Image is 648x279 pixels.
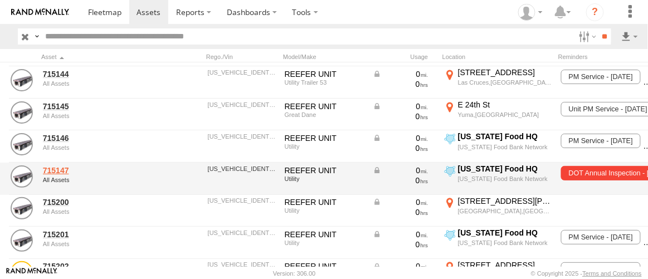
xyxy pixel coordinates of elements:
[285,69,365,79] div: REEFER UNIT
[43,101,151,111] a: 715145
[43,241,151,247] div: undefined
[285,143,365,150] div: Utility
[43,80,151,87] div: undefined
[531,270,642,277] div: © Copyright 2025 -
[458,100,552,110] div: E 24th St
[11,165,33,188] a: View Asset Details
[285,111,365,118] div: Great Dane
[208,69,277,76] div: 1UYVS25387U252730
[43,177,151,183] div: undefined
[458,228,552,238] div: [US_STATE] Food HQ
[43,144,151,151] div: undefined
[458,164,552,174] div: [US_STATE] Food HQ
[285,207,365,214] div: Utility
[285,239,365,246] div: Utility
[11,133,33,155] a: View Asset Details
[373,229,428,239] div: Data from Vehicle CANbus
[208,165,277,172] div: 1UYVS25327U096443
[561,230,640,244] span: PM Service - 11/15/2025
[32,28,41,45] label: Search Query
[586,3,604,21] i: ?
[285,165,365,175] div: REEFER UNIT
[373,133,428,143] div: Data from Vehicle CANbus
[373,69,428,79] div: Data from Vehicle CANbus
[458,196,552,206] div: [STREET_ADDRESS][PERSON_NAME]
[442,53,554,61] div: Location
[208,229,277,236] div: 1UYVS2535EU094707
[285,229,365,239] div: REEFER UNIT
[285,175,365,182] div: Utility
[285,197,365,207] div: REEFER UNIT
[43,133,151,143] a: 715146
[43,112,151,119] div: undefined
[561,262,640,277] span: PM Service - 11/15/2025
[43,208,151,215] div: undefined
[373,143,428,153] div: 0
[11,101,33,124] a: View Asset Details
[283,53,367,61] div: Model/Make
[442,228,554,258] label: Click to View Current Location
[285,133,365,143] div: REEFER UNIT
[41,53,153,61] div: Click to Sort
[285,261,365,271] div: REEFER UNIT
[285,101,365,111] div: REEFER UNIT
[208,101,277,108] div: 1GRAA0621CB703910
[208,133,277,140] div: 1UYVS253X7U096402
[43,261,151,271] a: 715202
[574,28,598,45] label: Search Filter Options
[371,53,438,61] div: Usage
[373,111,428,121] div: 0
[208,261,277,268] div: 1UYVS2535EU094716
[11,197,33,219] a: View Asset Details
[558,53,642,61] div: Reminders
[458,131,552,141] div: [US_STATE] Food HQ
[583,270,642,277] a: Terms and Conditions
[373,239,428,249] div: 0
[458,175,552,183] div: [US_STATE] Food Bank Network
[458,260,552,270] div: [STREET_ADDRESS]
[514,4,547,21] div: Jason Ham
[458,67,552,77] div: [STREET_ADDRESS]
[373,101,428,111] div: Data from Vehicle CANbus
[458,143,552,151] div: [US_STATE] Food Bank Network
[442,67,554,97] label: Click to View Current Location
[442,131,554,161] label: Click to View Current Location
[11,229,33,252] a: View Asset Details
[11,8,69,16] img: rand-logo.svg
[43,69,151,79] a: 715144
[11,69,33,91] a: View Asset Details
[43,229,151,239] a: 715201
[561,134,640,148] span: PM Service - 09/17/2025
[373,197,428,207] div: Data from Vehicle CANbus
[208,197,277,204] div: 1UYVS2538EU094709
[458,239,552,247] div: [US_STATE] Food Bank Network
[6,268,57,279] a: Visit our Website
[373,175,428,185] div: 0
[285,79,365,86] div: Utility Trailer 53
[458,207,552,215] div: [GEOGRAPHIC_DATA],[GEOGRAPHIC_DATA]
[442,164,554,194] label: Click to View Current Location
[442,196,554,226] label: Click to View Current Location
[373,79,428,89] div: 0
[620,28,639,45] label: Export results as...
[458,79,552,86] div: Las Cruces,[GEOGRAPHIC_DATA]
[561,70,640,84] span: PM Service - 09/17/2025
[373,261,428,271] div: Data from Vehicle CANbus
[43,165,151,175] a: 715147
[43,197,151,207] a: 715200
[442,100,554,130] label: Click to View Current Location
[273,270,315,277] div: Version: 306.00
[206,53,279,61] div: Rego./Vin
[373,207,428,217] div: 0
[458,111,552,119] div: Yuma,[GEOGRAPHIC_DATA]
[373,165,428,175] div: Data from Vehicle CANbus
